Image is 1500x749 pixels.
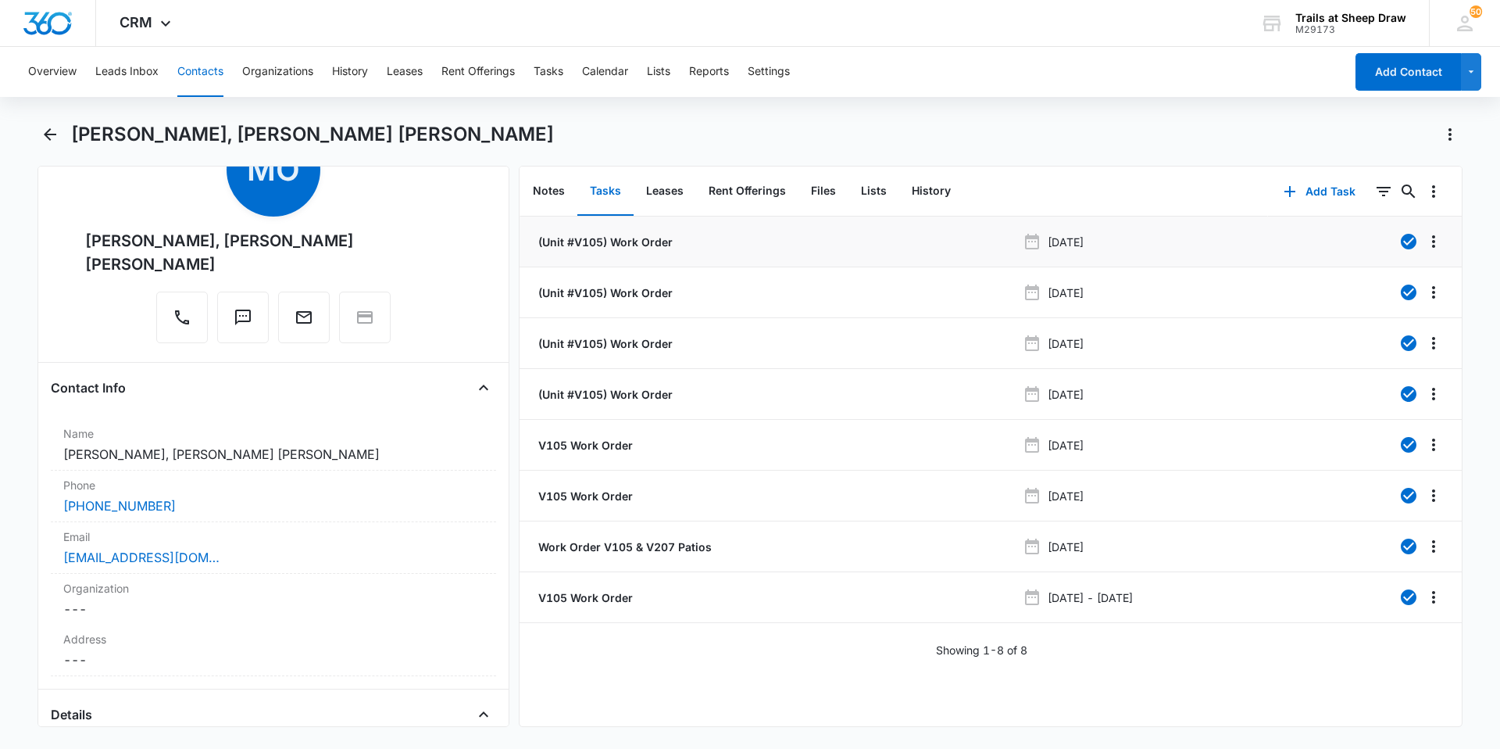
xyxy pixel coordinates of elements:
button: Overflow Menu [1421,331,1446,356]
button: Tasks [577,167,634,216]
button: Add Contact [1355,53,1461,91]
span: MO [227,123,320,217]
div: Phone[PHONE_NUMBER] [51,471,496,522]
h4: Details [51,705,92,724]
button: Call [156,292,208,343]
button: Add Task [1268,173,1371,210]
button: Calendar [582,47,628,97]
button: Rent Offerings [441,47,515,97]
button: Tasks [534,47,563,97]
label: Address [63,631,484,647]
button: Email [278,292,330,343]
div: account id [1295,24,1406,35]
div: Address--- [51,625,496,676]
a: V105 Work Order [535,590,633,606]
h1: [PERSON_NAME], [PERSON_NAME] [PERSON_NAME] [71,123,554,146]
a: [PHONE_NUMBER] [63,496,176,515]
button: Filters [1371,179,1396,204]
a: (Unit #V105) Work Order [535,285,673,301]
div: Name[PERSON_NAME], [PERSON_NAME] [PERSON_NAME] [51,419,496,471]
button: Overflow Menu [1421,382,1446,407]
label: Email [63,529,484,545]
p: [DATE] [1048,335,1084,352]
a: Call [156,316,208,329]
button: Organizations [242,47,313,97]
div: account name [1295,12,1406,24]
button: Rent Offerings [696,167,798,216]
p: [DATE] [1048,488,1084,504]
label: Organization [63,580,484,597]
button: Reports [689,47,729,97]
p: [DATE] [1048,539,1084,555]
button: Contacts [177,47,223,97]
dd: [PERSON_NAME], [PERSON_NAME] [PERSON_NAME] [63,445,484,464]
a: (Unit #V105) Work Order [535,234,673,250]
button: Notes [520,167,577,216]
h4: Contact Info [51,378,126,397]
button: Back [37,122,62,147]
a: V105 Work Order [535,437,633,453]
button: Close [471,702,496,727]
a: Email [278,316,330,329]
button: Overview [28,47,77,97]
button: Lists [647,47,670,97]
p: [DATE] [1048,437,1084,453]
a: (Unit #V105) Work Order [535,335,673,352]
button: Leads Inbox [95,47,159,97]
label: Phone [63,477,484,493]
label: Name [63,425,484,442]
button: History [332,47,368,97]
button: Lists [848,167,899,216]
dd: --- [63,650,484,669]
div: Email[EMAIL_ADDRESS][DOMAIN_NAME] [51,522,496,574]
a: Text [217,316,269,329]
a: Work Order V105 & V207 Patios [535,539,712,555]
button: Files [798,167,848,216]
span: 50 [1470,5,1482,18]
p: [DATE] [1048,285,1084,301]
a: (Unit #V105) Work Order [535,386,673,403]
button: Actions [1437,122,1462,147]
button: Overflow Menu [1421,534,1446,559]
dd: --- [63,600,484,618]
button: Leases [387,47,423,97]
button: Overflow Menu [1421,483,1446,508]
span: CRM [120,14,152,30]
div: Organization--- [51,574,496,625]
button: Settings [748,47,790,97]
button: Overflow Menu [1421,280,1446,305]
p: [DATE] - [DATE] [1048,590,1133,606]
p: Showing 1-8 of 8 [936,642,1027,658]
button: Close [471,375,496,400]
button: Overflow Menu [1421,179,1446,204]
button: Overflow Menu [1421,229,1446,254]
p: [DATE] [1048,234,1084,250]
button: Text [217,292,269,343]
div: notifications count [1470,5,1482,18]
p: [DATE] [1048,386,1084,403]
button: Overflow Menu [1421,585,1446,610]
a: V105 Work Order [535,488,633,504]
button: History [899,167,963,216]
a: [EMAIL_ADDRESS][DOMAIN_NAME] [63,548,220,567]
div: [PERSON_NAME], [PERSON_NAME] [PERSON_NAME] [85,229,462,276]
button: Overflow Menu [1421,432,1446,457]
button: Leases [634,167,696,216]
button: Search... [1396,179,1421,204]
